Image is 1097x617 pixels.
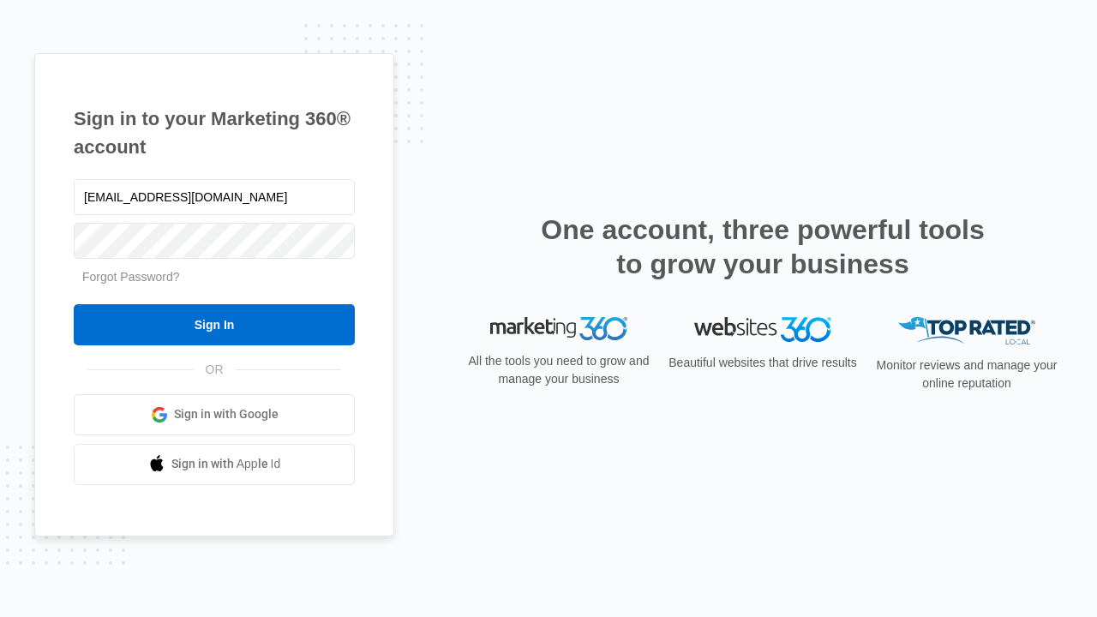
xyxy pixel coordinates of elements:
[74,105,355,161] h1: Sign in to your Marketing 360® account
[536,213,990,281] h2: One account, three powerful tools to grow your business
[82,270,180,284] a: Forgot Password?
[74,179,355,215] input: Email
[667,354,859,372] p: Beautiful websites that drive results
[898,317,1035,345] img: Top Rated Local
[490,317,627,341] img: Marketing 360
[171,455,281,473] span: Sign in with Apple Id
[871,356,1063,392] p: Monitor reviews and manage your online reputation
[74,304,355,345] input: Sign In
[463,352,655,388] p: All the tools you need to grow and manage your business
[74,444,355,485] a: Sign in with Apple Id
[74,394,355,435] a: Sign in with Google
[174,405,279,423] span: Sign in with Google
[194,361,236,379] span: OR
[694,317,831,342] img: Websites 360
